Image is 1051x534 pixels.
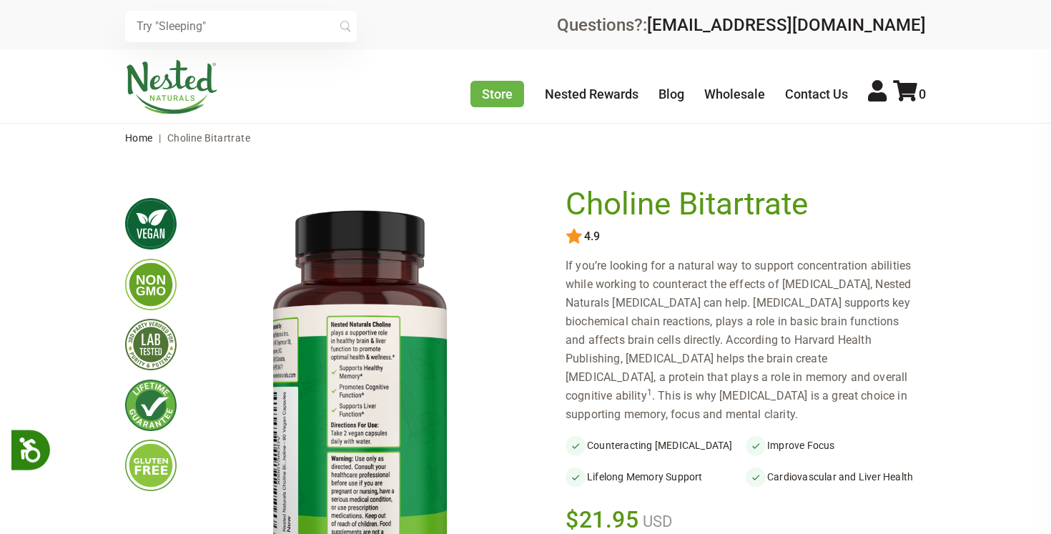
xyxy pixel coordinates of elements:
span: USD [639,513,672,530]
img: Nested Naturals [125,60,218,114]
img: glutenfree [125,440,177,491]
li: Improve Focus [746,435,926,455]
span: Choline Bitartrate [167,132,250,144]
a: Store [470,81,524,107]
a: Wholesale [704,86,765,102]
a: Nested Rewards [545,86,638,102]
img: lifetimeguarantee [125,380,177,431]
a: [EMAIL_ADDRESS][DOMAIN_NAME] [647,15,926,35]
img: star.svg [566,228,583,245]
a: 0 [893,86,926,102]
div: Questions?: [557,16,926,34]
li: Lifelong Memory Support [566,467,746,487]
span: | [155,132,164,144]
li: Counteracting [MEDICAL_DATA] [566,435,746,455]
a: Blog [658,86,684,102]
img: thirdpartytested [125,319,177,370]
nav: breadcrumbs [125,124,926,152]
img: vegan [125,198,177,249]
li: Cardiovascular and Liver Health [746,467,926,487]
a: Contact Us [785,86,848,102]
div: If you’re looking for a natural way to support concentration abilities while working to counterac... [566,257,926,424]
input: Try "Sleeping" [125,11,357,42]
sup: 1 [647,387,652,397]
span: 0 [919,86,926,102]
a: Home [125,132,153,144]
h1: Choline Bitartrate [566,187,919,222]
span: 4.9 [583,230,600,243]
img: gmofree [125,259,177,310]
